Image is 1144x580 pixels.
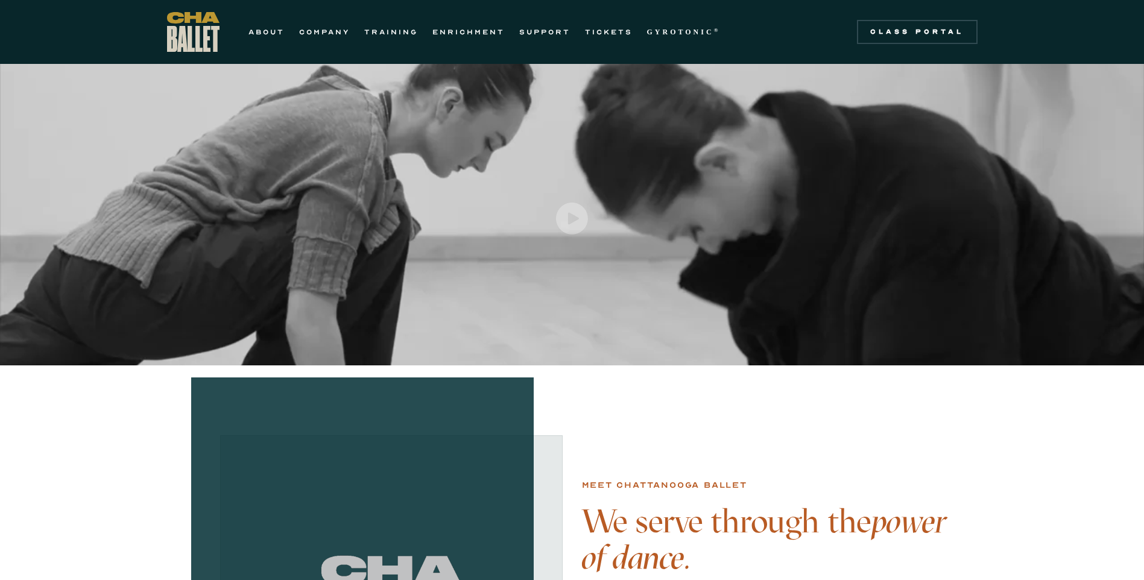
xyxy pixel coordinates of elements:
[585,25,633,39] a: TICKETS
[432,25,505,39] a: ENRICHMENT
[714,27,721,33] sup: ®
[857,20,978,44] a: Class Portal
[364,25,418,39] a: TRAINING
[647,25,721,39] a: GYROTONIC®
[167,12,220,52] a: home
[519,25,570,39] a: SUPPORT
[582,502,946,577] em: power of dance.
[248,25,285,39] a: ABOUT
[582,478,747,493] div: Meet chattanooga ballet
[864,27,970,37] div: Class Portal
[582,503,953,576] h4: We serve through the
[299,25,350,39] a: COMPANY
[647,28,714,36] strong: GYROTONIC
